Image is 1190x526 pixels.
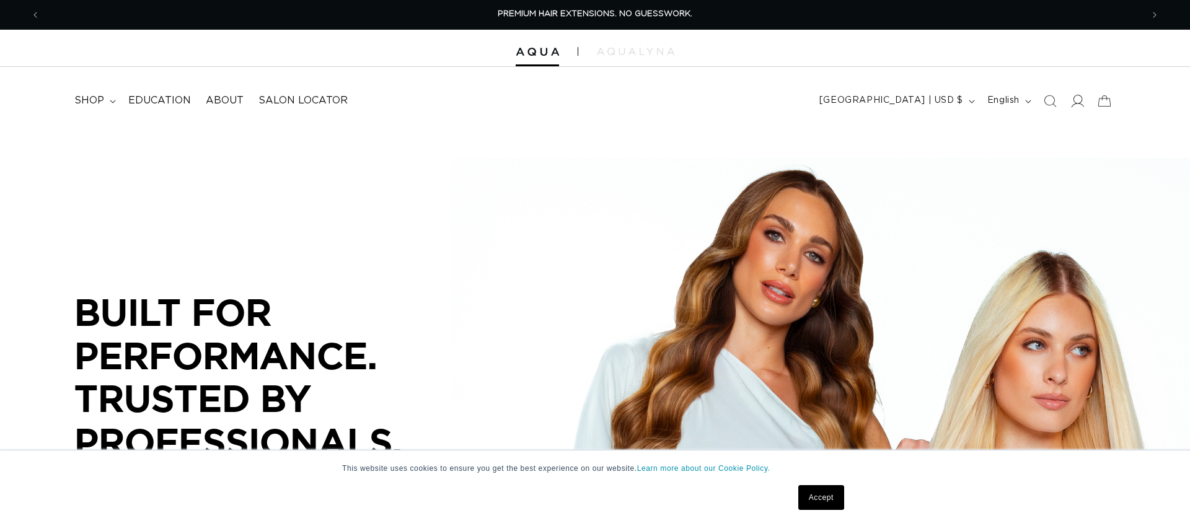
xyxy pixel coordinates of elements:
[258,94,348,107] span: Salon Locator
[1141,3,1168,27] button: Next announcement
[597,48,674,55] img: aqualyna.com
[128,94,191,107] span: Education
[516,48,559,56] img: Aqua Hair Extensions
[121,87,198,115] a: Education
[251,87,355,115] a: Salon Locator
[1036,87,1064,115] summary: Search
[74,291,446,463] p: BUILT FOR PERFORMANCE. TRUSTED BY PROFESSIONALS.
[987,94,1020,107] span: English
[819,94,963,107] span: [GEOGRAPHIC_DATA] | USD $
[498,10,692,18] span: PREMIUM HAIR EXTENSIONS. NO GUESSWORK.
[22,3,49,27] button: Previous announcement
[342,463,848,474] p: This website uses cookies to ensure you get the best experience on our website.
[812,89,980,113] button: [GEOGRAPHIC_DATA] | USD $
[74,94,104,107] span: shop
[198,87,251,115] a: About
[637,464,770,473] a: Learn more about our Cookie Policy.
[980,89,1036,113] button: English
[798,485,844,510] a: Accept
[67,87,121,115] summary: shop
[206,94,244,107] span: About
